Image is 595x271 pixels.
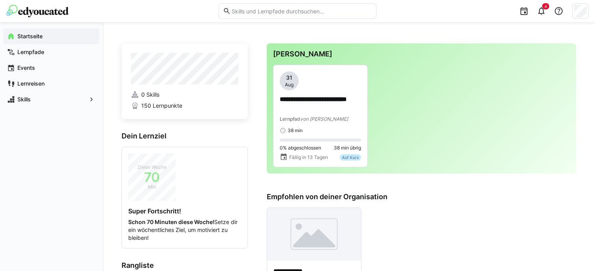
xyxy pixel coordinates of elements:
span: Aug [285,82,294,88]
span: 38 min übrig [334,145,361,151]
img: image [267,208,361,261]
h3: Dein Lernziel [122,132,248,140]
span: 150 Lernpunkte [141,102,182,110]
span: Fällig in 13 Tagen [289,154,328,161]
h3: [PERSON_NAME] [273,50,570,58]
h3: Empfohlen von deiner Organisation [267,193,576,201]
span: 38 min [288,127,303,134]
p: Setze dir ein wöchentliches Ziel, um motiviert zu bleiben! [128,218,241,242]
div: Auf Kurs [340,154,361,161]
h3: Rangliste [122,261,248,270]
a: 0 Skills [131,91,238,99]
input: Skills und Lernpfade durchsuchen… [231,7,372,15]
span: Lernpfad [280,116,300,122]
strong: Schon 70 Minuten diese Woche! [128,219,214,225]
span: 0% abgeschlossen [280,145,321,151]
span: von [PERSON_NAME] [300,116,348,122]
span: 0 Skills [141,91,159,99]
h4: Super Fortschritt! [128,207,241,215]
span: 4 [544,4,547,9]
span: 31 [286,74,292,82]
